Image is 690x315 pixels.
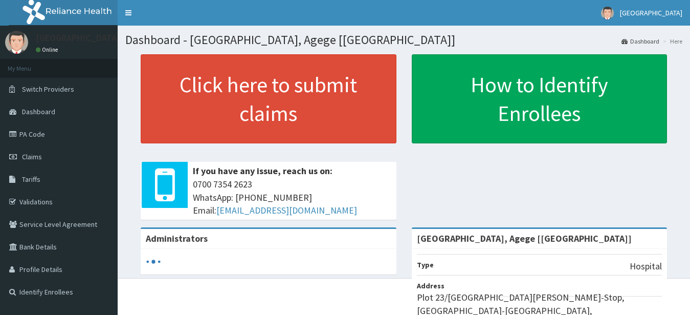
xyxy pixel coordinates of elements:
[621,37,659,46] a: Dashboard
[417,260,434,269] b: Type
[22,175,40,184] span: Tariffs
[36,33,120,43] p: [GEOGRAPHIC_DATA]
[193,178,391,217] span: 0700 7354 2623 WhatsApp: [PHONE_NUMBER] Email:
[630,260,662,273] p: Hospital
[620,8,682,17] span: [GEOGRAPHIC_DATA]
[5,31,28,54] img: User Image
[412,54,667,143] a: How to Identify Enrollees
[601,7,614,19] img: User Image
[216,204,357,216] a: [EMAIL_ADDRESS][DOMAIN_NAME]
[146,233,208,244] b: Administrators
[660,37,682,46] li: Here
[193,165,332,177] b: If you have any issue, reach us on:
[417,233,632,244] strong: [GEOGRAPHIC_DATA], Agege [[GEOGRAPHIC_DATA]]
[141,54,396,143] a: Click here to submit claims
[36,46,60,53] a: Online
[146,254,161,269] svg: audio-loading
[417,281,444,290] b: Address
[125,33,682,47] h1: Dashboard - [GEOGRAPHIC_DATA], Agege [[GEOGRAPHIC_DATA]]
[22,152,42,161] span: Claims
[22,107,55,116] span: Dashboard
[22,85,74,94] span: Switch Providers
